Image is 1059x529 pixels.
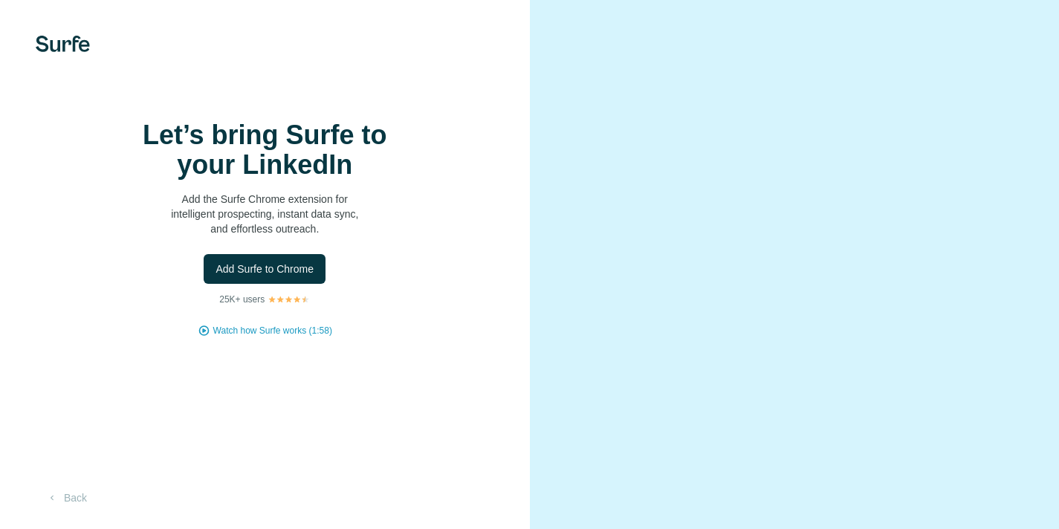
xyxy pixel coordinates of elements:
img: Rating Stars [268,295,310,304]
p: Add the Surfe Chrome extension for intelligent prospecting, instant data sync, and effortless out... [116,192,413,236]
img: Surfe's logo [36,36,90,52]
h1: Let’s bring Surfe to your LinkedIn [116,120,413,180]
span: Add Surfe to Chrome [216,262,314,276]
p: 25K+ users [219,293,265,306]
button: Watch how Surfe works (1:58) [213,324,332,337]
button: Back [36,484,97,511]
button: Add Surfe to Chrome [204,254,326,284]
